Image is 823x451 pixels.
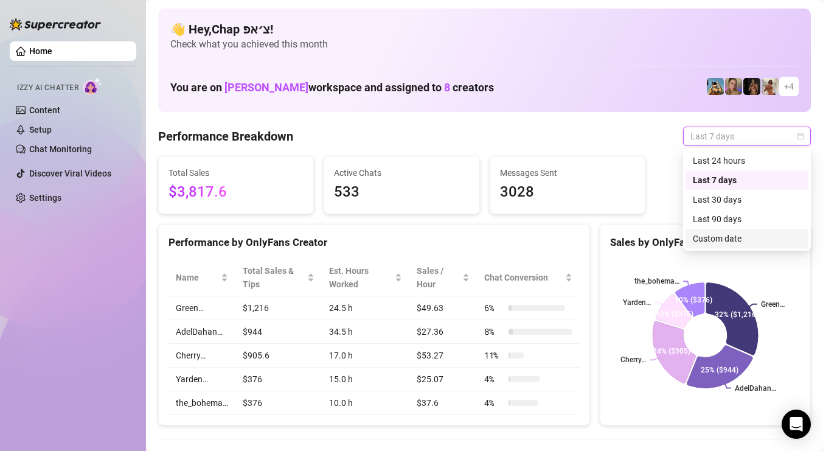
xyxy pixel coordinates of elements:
span: Izzy AI Chatter [17,82,78,94]
span: Active Chats [334,166,469,180]
a: Settings [29,193,61,203]
td: AdelDahan… [168,320,235,344]
td: Cherry… [168,344,235,368]
span: Chat Conversion [484,271,563,284]
span: [PERSON_NAME] [224,81,308,94]
img: the_bohema [743,78,760,95]
span: Name [176,271,218,284]
h1: You are on workspace and assigned to creators [170,81,494,94]
td: 24.5 h [322,296,409,320]
span: + 4 [784,80,794,93]
td: $49.63 [409,296,477,320]
span: 8 [444,81,450,94]
div: Last 90 days [686,209,808,229]
span: $3,817.6 [168,181,304,204]
text: Yarden… [623,298,651,307]
span: 8 % [484,325,504,338]
span: 4 % [484,372,504,386]
div: Last 7 days [686,170,808,190]
div: Last 7 days [693,173,801,187]
a: Setup [29,125,52,135]
a: Discover Viral Videos [29,169,111,178]
td: $376 [235,368,322,391]
div: Last 24 hours [686,151,808,170]
td: $37.6 [409,391,477,415]
td: $1,216 [235,296,322,320]
img: Green [762,78,779,95]
text: Cherry… [620,355,646,364]
td: 34.5 h [322,320,409,344]
div: Last 30 days [686,190,808,209]
td: 10.0 h [322,391,409,415]
text: the_bohema… [634,277,679,285]
div: Custom date [686,229,808,248]
div: Last 24 hours [693,154,801,167]
div: Open Intercom Messenger [782,410,811,439]
span: 533 [334,181,469,204]
td: Yarden… [168,368,235,391]
th: Chat Conversion [477,259,580,296]
span: Sales / Hour [417,264,460,291]
img: logo-BBDzfeDw.svg [10,18,101,30]
span: 3028 [500,181,635,204]
td: $376 [235,391,322,415]
div: Performance by OnlyFans Creator [168,234,580,251]
div: Est. Hours Worked [329,264,392,291]
td: Green… [168,296,235,320]
div: Custom date [693,232,801,245]
img: Babydanix [707,78,724,95]
span: 6 % [484,301,504,315]
h4: 👋 Hey, Chap צ׳אפ ! [170,21,799,38]
td: the_bohema… [168,391,235,415]
img: AI Chatter [83,77,102,95]
a: Home [29,46,52,56]
td: $944 [235,320,322,344]
span: Last 7 days [690,127,804,145]
div: Last 90 days [693,212,801,226]
span: 11 % [484,349,504,362]
span: Messages Sent [500,166,635,180]
span: Total Sales [168,166,304,180]
h4: Performance Breakdown [158,128,293,145]
div: Sales by OnlyFans Creator [610,234,800,251]
text: Green… [761,300,785,309]
th: Total Sales & Tips [235,259,322,296]
span: calendar [797,133,804,140]
td: 15.0 h [322,368,409,391]
span: Total Sales & Tips [243,264,305,291]
a: Chat Monitoring [29,144,92,154]
div: Last 30 days [693,193,801,206]
th: Name [168,259,235,296]
td: 17.0 h [322,344,409,368]
img: Cherry [725,78,742,95]
a: Content [29,105,60,115]
td: $27.36 [409,320,477,344]
td: $25.07 [409,368,477,391]
th: Sales / Hour [409,259,477,296]
span: Check what you achieved this month [170,38,799,51]
text: AdelDahan… [735,384,776,393]
td: $905.6 [235,344,322,368]
td: $53.27 [409,344,477,368]
span: 4 % [484,396,504,410]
